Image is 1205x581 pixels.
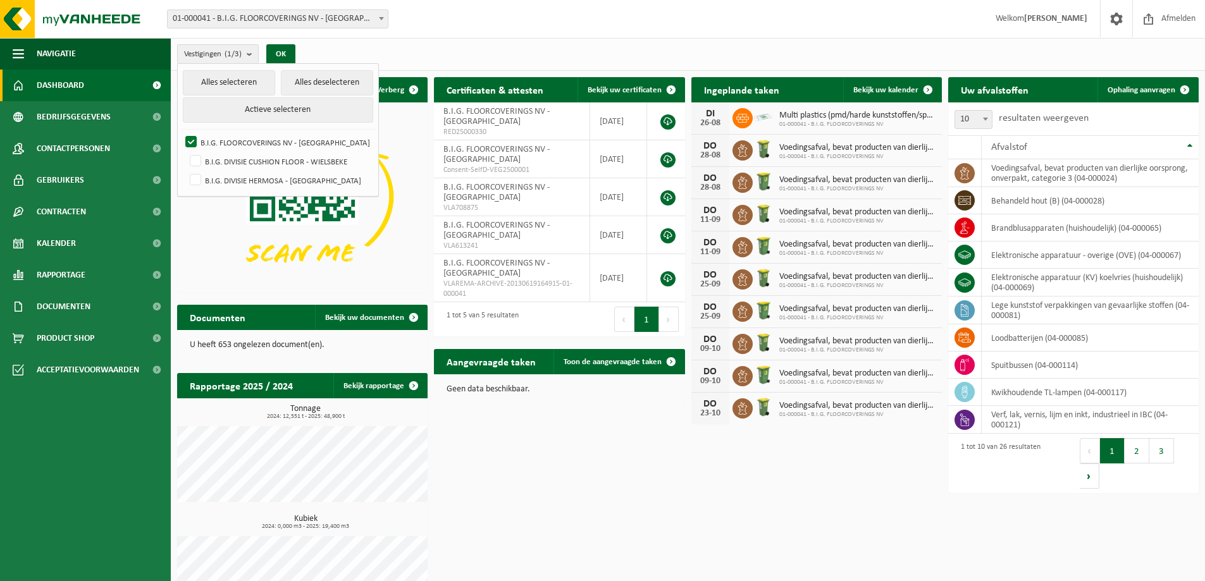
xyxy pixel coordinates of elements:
[443,165,580,175] span: Consent-SelfD-VEG2500001
[982,324,1199,352] td: loodbatterijen (04-000085)
[315,305,426,330] a: Bekijk uw documenten
[281,70,373,95] button: Alles deselecteren
[225,50,242,58] count: (1/3)
[590,102,648,140] td: [DATE]
[698,151,723,160] div: 28-08
[183,515,428,530] h3: Kubiek
[982,406,1199,434] td: verf, lak, vernis, lijm en inkt, industrieel in IBC (04-000121)
[982,214,1199,242] td: brandblusapparaten (huishoudelijk) (04-000065)
[183,523,428,530] span: 2024: 0,000 m3 - 2025: 19,400 m3
[779,379,936,386] span: 01-000041 - B.I.G. FLOORCOVERINGS NV
[187,171,373,190] label: B.I.G. DIVISIE HERMOSA - [GEOGRAPHIC_DATA]
[614,307,634,332] button: Previous
[779,121,936,128] span: 01-000041 - B.I.G. FLOORCOVERINGS NV
[779,336,936,346] span: Voedingsafval, bevat producten van dierlijke oorsprong, onverpakt, categorie 3
[588,86,662,94] span: Bekijk uw certificaten
[698,270,723,280] div: DO
[590,140,648,178] td: [DATE]
[779,304,936,314] span: Voedingsafval, bevat producten van dierlijke oorsprong, onverpakt, categorie 3
[779,369,936,379] span: Voedingsafval, bevat producten van dierlijke oorsprong, onverpakt, categorie 3
[698,302,723,312] div: DO
[779,411,936,419] span: 01-000041 - B.I.G. FLOORCOVERINGS NV
[333,373,426,398] a: Bekijk rapportage
[37,228,76,259] span: Kalender
[1080,463,1099,489] button: Next
[698,119,723,128] div: 26-08
[1097,77,1197,102] a: Ophaling aanvragen
[691,77,792,102] h2: Ingeplande taken
[779,207,936,217] span: Voedingsafval, bevat producten van dierlijke oorsprong, onverpakt, categorie 3
[443,127,580,137] span: RED25000330
[982,297,1199,324] td: lege kunststof verpakkingen van gevaarlijke stoffen (04-000081)
[443,279,580,299] span: VLAREMA-ARCHIVE-20130619164915-01-000041
[1108,86,1175,94] span: Ophaling aanvragen
[753,364,774,386] img: WB-0240-HPE-GN-50
[698,409,723,418] div: 23-10
[366,77,426,102] button: Verberg
[779,282,936,290] span: 01-000041 - B.I.G. FLOORCOVERINGS NV
[999,113,1089,123] label: resultaten weergeven
[37,291,90,322] span: Documenten
[982,159,1199,187] td: voedingsafval, bevat producten van dierlijke oorsprong, onverpakt, categorie 3 (04-000024)
[37,354,139,386] span: Acceptatievoorwaarden
[37,133,110,164] span: Contactpersonen
[698,141,723,151] div: DO
[167,9,388,28] span: 01-000041 - B.I.G. FLOORCOVERINGS NV - WIELSBEKE
[434,349,548,374] h2: Aangevraagde taken
[443,183,550,202] span: B.I.G. FLOORCOVERINGS NV - [GEOGRAPHIC_DATA]
[183,97,373,123] button: Actieve selecteren
[779,153,936,161] span: 01-000041 - B.I.G. FLOORCOVERINGS NV
[753,106,774,128] img: LP-SK-00500-LPE-16
[779,346,936,354] span: 01-000041 - B.I.G. FLOORCOVERINGS NV
[753,332,774,353] img: WB-0140-HPE-GN-50
[955,111,992,128] span: 10
[982,352,1199,379] td: spuitbussen (04-000114)
[698,183,723,192] div: 28-08
[183,133,373,152] label: B.I.G. FLOORCOVERINGS NV - [GEOGRAPHIC_DATA]
[698,345,723,353] div: 09-10
[443,107,550,126] span: B.I.G. FLOORCOVERINGS NV - [GEOGRAPHIC_DATA]
[698,367,723,377] div: DO
[955,110,992,129] span: 10
[634,307,659,332] button: 1
[982,269,1199,297] td: elektronische apparatuur (KV) koelvries (huishoudelijk) (04-000069)
[698,205,723,216] div: DO
[753,267,774,289] img: WB-0140-HPE-GN-50
[753,235,774,257] img: WB-0240-HPE-GN-50
[590,216,648,254] td: [DATE]
[177,373,306,398] h2: Rapportage 2025 / 2024
[37,322,94,354] span: Product Shop
[853,86,918,94] span: Bekijk uw kalender
[447,385,672,394] p: Geen data beschikbaar.
[698,109,723,119] div: DI
[1125,438,1149,463] button: 2
[183,405,428,420] h3: Tonnage
[779,111,936,121] span: Multi plastics (pmd/harde kunststoffen/spanbanden/eps/folie naturel/folie gemeng...
[37,101,111,133] span: Bedrijfsgegevens
[843,77,941,102] a: Bekijk uw kalender
[753,171,774,192] img: WB-0240-HPE-GN-50
[1080,438,1100,463] button: Previous
[955,437,1041,490] div: 1 tot 10 van 26 resultaten
[590,178,648,216] td: [DATE]
[1149,438,1174,463] button: 3
[698,248,723,257] div: 11-09
[698,334,723,345] div: DO
[779,272,936,282] span: Voedingsafval, bevat producten van dierlijke oorsprong, onverpakt, categorie 3
[37,196,86,228] span: Contracten
[376,86,404,94] span: Verberg
[779,401,936,411] span: Voedingsafval, bevat producten van dierlijke oorsprong, onverpakt, categorie 3
[184,45,242,64] span: Vestigingen
[698,216,723,224] div: 11-09
[753,396,774,418] img: WB-0140-HPE-GN-50
[440,305,519,333] div: 1 tot 5 van 5 resultaten
[753,138,774,160] img: WB-0140-HPE-GN-50
[590,254,648,302] td: [DATE]
[779,143,936,153] span: Voedingsafval, bevat producten van dierlijke oorsprong, onverpakt, categorie 3
[37,70,84,101] span: Dashboard
[190,341,415,350] p: U heeft 653 ongelezen document(en).
[183,413,428,420] span: 2024: 12,551 t - 2025: 48,900 t
[564,358,662,366] span: Toon de aangevraagde taken
[659,307,679,332] button: Next
[698,312,723,321] div: 25-09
